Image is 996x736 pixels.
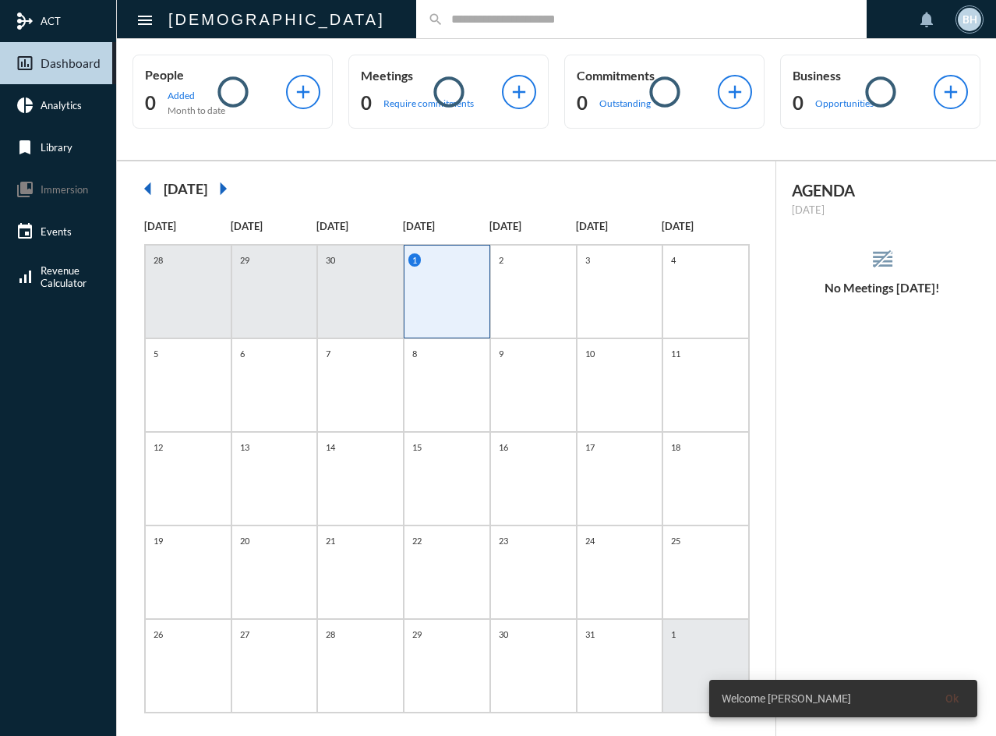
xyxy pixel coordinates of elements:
p: 10 [581,347,599,360]
p: [DATE] [662,220,748,232]
p: 13 [236,441,253,454]
p: 29 [236,253,253,267]
p: 2 [495,253,507,267]
p: 1 [408,253,421,267]
h2: [DEMOGRAPHIC_DATA] [168,7,385,32]
mat-icon: arrow_right [207,173,238,204]
p: 28 [150,253,167,267]
p: 15 [408,441,426,454]
p: 8 [408,347,421,360]
p: 27 [236,628,253,641]
p: 3 [581,253,594,267]
h2: [DATE] [164,180,207,197]
p: 23 [495,534,512,547]
h2: AGENDA [792,181,973,200]
mat-icon: signal_cellular_alt [16,267,34,286]
p: 7 [322,347,334,360]
p: 6 [236,347,249,360]
button: Ok [933,685,971,713]
p: [DATE] [316,220,403,232]
mat-icon: pie_chart [16,96,34,115]
mat-icon: bookmark [16,138,34,157]
p: 29 [408,628,426,641]
span: Immersion [41,183,88,196]
p: 31 [581,628,599,641]
span: Welcome [PERSON_NAME] [722,691,851,706]
span: Library [41,141,72,154]
p: 5 [150,347,162,360]
mat-icon: mediation [16,12,34,30]
span: Analytics [41,99,82,111]
span: Revenue Calculator [41,264,87,289]
p: 30 [495,628,512,641]
p: 21 [322,534,339,547]
span: Dashboard [41,56,101,70]
p: 1 [667,628,680,641]
p: 12 [150,441,167,454]
p: 25 [667,534,684,547]
p: [DATE] [489,220,576,232]
span: Ok [945,692,959,705]
p: 16 [495,441,512,454]
p: 24 [581,534,599,547]
mat-icon: insert_chart_outlined [16,54,34,73]
p: 28 [322,628,339,641]
p: 11 [667,347,684,360]
h5: No Meetings [DATE]! [776,281,988,295]
mat-icon: collections_bookmark [16,180,34,199]
p: 17 [581,441,599,454]
mat-icon: notifications [917,10,936,29]
mat-icon: arrow_left [132,173,164,204]
mat-icon: event [16,222,34,241]
div: BH [958,8,981,31]
button: Toggle sidenav [129,4,161,35]
span: ACT [41,15,61,27]
p: [DATE] [231,220,317,232]
mat-icon: search [428,12,443,27]
p: [DATE] [144,220,231,232]
p: 18 [667,441,684,454]
p: 26 [150,628,167,641]
p: 9 [495,347,507,360]
p: 20 [236,534,253,547]
mat-icon: reorder [870,246,895,272]
p: [DATE] [792,203,973,216]
span: Events [41,225,72,238]
p: 4 [667,253,680,267]
p: 30 [322,253,339,267]
p: 22 [408,534,426,547]
p: 19 [150,534,167,547]
mat-icon: Side nav toggle icon [136,11,154,30]
p: [DATE] [576,220,662,232]
p: 14 [322,441,339,454]
p: [DATE] [403,220,489,232]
